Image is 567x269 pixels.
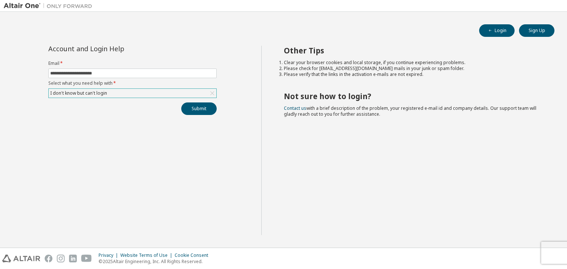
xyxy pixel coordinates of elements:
[49,89,108,97] div: I don't know but can't login
[48,80,217,86] label: Select what you need help with
[45,255,52,262] img: facebook.svg
[48,60,217,66] label: Email
[69,255,77,262] img: linkedin.svg
[120,252,175,258] div: Website Terms of Use
[81,255,92,262] img: youtube.svg
[284,105,306,111] a: Contact us
[284,91,542,101] h2: Not sure how to login?
[284,46,542,55] h2: Other Tips
[284,66,542,71] li: Please check for [EMAIL_ADDRESS][DOMAIN_NAME] mails in your junk or spam folder.
[99,252,120,258] div: Privacy
[57,255,65,262] img: instagram.svg
[99,258,213,265] p: © 2025 Altair Engineering, Inc. All Rights Reserved.
[284,105,536,117] span: with a brief description of the problem, your registered e-mail id and company details. Our suppo...
[181,102,217,115] button: Submit
[479,24,515,37] button: Login
[48,46,183,52] div: Account and Login Help
[284,71,542,77] li: Please verify that the links in the activation e-mails are not expired.
[284,60,542,66] li: Clear your browser cookies and local storage, if you continue experiencing problems.
[2,255,40,262] img: altair_logo.svg
[175,252,213,258] div: Cookie Consent
[4,2,96,10] img: Altair One
[519,24,554,37] button: Sign Up
[49,89,216,98] div: I don't know but can't login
